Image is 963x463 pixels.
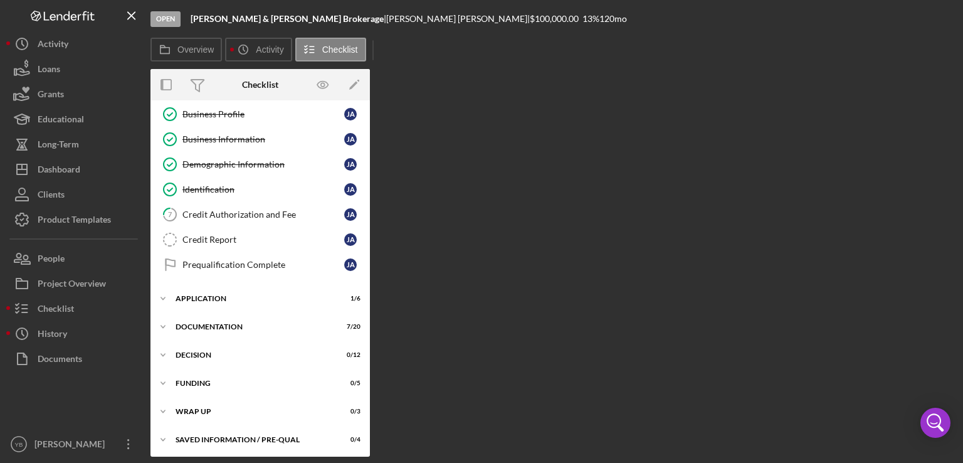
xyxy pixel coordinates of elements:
div: Long-Term [38,132,79,160]
div: Open Intercom Messenger [920,408,950,438]
div: Educational [38,107,84,135]
a: IdentificationJA [157,177,364,202]
div: Grants [38,82,64,110]
div: Wrap up [176,408,329,415]
div: J A [344,108,357,120]
button: History [6,321,144,346]
div: J A [344,133,357,146]
div: 0 / 4 [338,436,360,444]
div: $100,000.00 [530,14,582,24]
button: People [6,246,144,271]
button: Product Templates [6,207,144,232]
div: Demographic Information [182,159,344,169]
div: Credit Report [182,235,344,245]
div: Saved Information / Pre-Qual [176,436,329,444]
a: Business ProfileJA [157,102,364,127]
tspan: 7 [168,210,172,218]
div: J A [344,208,357,221]
div: [PERSON_NAME] [31,432,113,460]
div: History [38,321,67,349]
div: Project Overview [38,271,106,299]
div: Business Information [182,134,344,144]
div: Prequalification Complete [182,260,344,270]
div: Funding [176,380,329,387]
div: Loans [38,56,60,85]
div: Dashboard [38,157,80,185]
button: Checklist [6,296,144,321]
div: Clients [38,182,65,210]
div: Checklist [242,80,278,90]
button: Activity [225,38,292,61]
div: People [38,246,65,274]
a: Prequalification CompleteJA [157,252,364,277]
div: Application [176,295,329,302]
button: Activity [6,31,144,56]
div: Activity [38,31,68,60]
a: Business InformationJA [157,127,364,152]
div: 1 / 6 [338,295,360,302]
button: Overview [150,38,222,61]
div: Product Templates [38,207,111,235]
a: Demographic InformationJA [157,152,364,177]
div: J A [344,233,357,246]
div: 0 / 3 [338,408,360,415]
label: Checklist [322,45,358,55]
button: Project Overview [6,271,144,296]
div: 120 mo [599,14,627,24]
button: Checklist [295,38,366,61]
div: Identification [182,184,344,194]
div: J A [344,183,357,196]
div: Credit Authorization and Fee [182,210,344,220]
div: Business Profile [182,109,344,119]
button: Clients [6,182,144,207]
div: [PERSON_NAME] [PERSON_NAME] | [386,14,530,24]
button: Loans [6,56,144,82]
button: Educational [6,107,144,132]
div: Checklist [38,296,74,324]
b: [PERSON_NAME] & [PERSON_NAME] Brokerage [191,13,384,24]
button: YB[PERSON_NAME] [6,432,144,457]
div: 0 / 12 [338,351,360,359]
label: Activity [256,45,283,55]
a: 7Credit Authorization and FeeJA [157,202,364,227]
div: 13 % [582,14,599,24]
div: Decision [176,351,329,359]
label: Overview [177,45,214,55]
button: Long-Term [6,132,144,157]
div: | [191,14,386,24]
button: Dashboard [6,157,144,182]
div: J A [344,258,357,271]
div: Open [150,11,181,27]
button: Documents [6,346,144,371]
div: 0 / 5 [338,380,360,387]
div: Documentation [176,323,329,331]
div: 7 / 20 [338,323,360,331]
div: Documents [38,346,82,375]
div: J A [344,158,357,171]
button: Grants [6,82,144,107]
a: Credit ReportJA [157,227,364,252]
text: YB [15,441,23,448]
